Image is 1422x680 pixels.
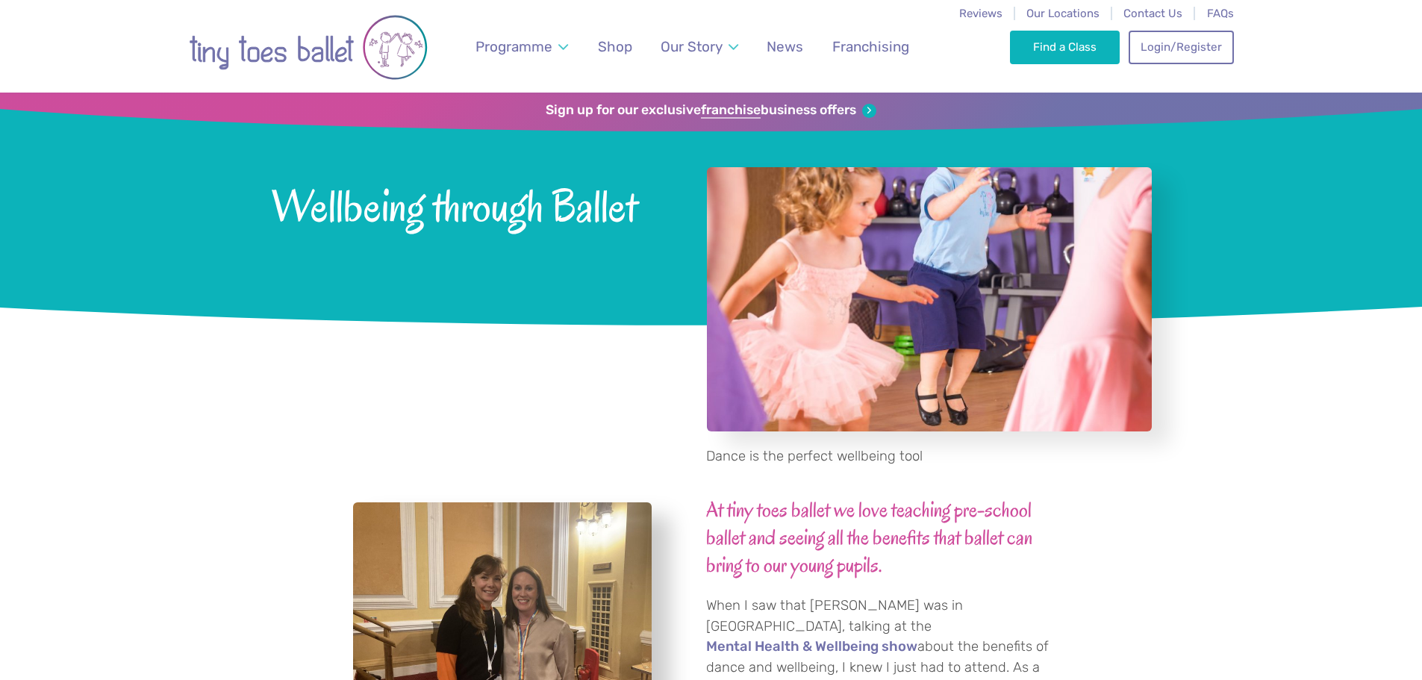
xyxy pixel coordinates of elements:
a: Programme [468,29,575,64]
a: Sign up for our exclusivefranchisebusiness offers [546,102,876,119]
span: Wellbeing through Ballet [271,178,667,231]
a: Find a Class [1010,31,1120,63]
strong: franchise [701,102,761,119]
span: Our Story [661,38,723,55]
a: Reviews [959,7,1002,20]
p: Dance is the perfect wellbeing tool [706,446,1070,467]
a: Our Story [653,29,745,64]
a: Login/Register [1129,31,1233,63]
span: Programme [475,38,552,55]
a: Our Locations [1026,7,1100,20]
a: Contact Us [1123,7,1182,20]
a: Franchising [825,29,916,64]
a: News [760,29,811,64]
a: FAQs [1207,7,1234,20]
span: Franchising [832,38,909,55]
img: tiny toes ballet [189,10,428,85]
span: News [767,38,803,55]
a: Mental Health & Wellbeing show [706,640,917,655]
span: Shop [598,38,632,55]
h3: At tiny toes ballet we love teaching pre-school ballet and seeing all the benefits that ballet ca... [706,496,1070,578]
a: Shop [590,29,639,64]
